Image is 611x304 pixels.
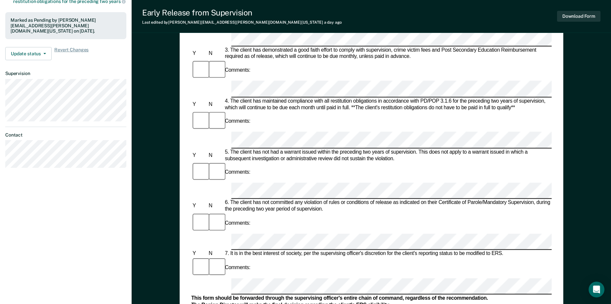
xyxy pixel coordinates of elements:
[142,20,342,25] div: Last edited by [PERSON_NAME][EMAIL_ADDRESS][PERSON_NAME][DOMAIN_NAME][US_STATE]
[207,101,223,108] div: N
[223,265,251,271] div: Comments:
[589,282,604,297] div: Open Intercom Messenger
[223,251,551,257] div: 7. It is in the best interest of society, per the supervising officer's discretion for the client...
[207,251,223,257] div: N
[191,295,551,302] div: This form should be forwarded through the supervising officer's entire chain of command, regardle...
[223,200,551,213] div: 6. The client has not committed any violation of rules or conditions of release as indicated on t...
[11,17,121,34] div: Marked as Pending by [PERSON_NAME][EMAIL_ADDRESS][PERSON_NAME][DOMAIN_NAME][US_STATE] on [DATE].
[207,203,223,210] div: N
[5,71,126,76] dt: Supervision
[191,203,207,210] div: Y
[191,50,207,57] div: Y
[324,20,342,25] span: a day ago
[142,8,342,17] div: Early Release from Supervision
[223,47,551,60] div: 3. The client has demonstrated a good faith effort to comply with supervision, crime victim fees ...
[54,47,89,60] span: Revert Changes
[223,67,251,74] div: Comments:
[5,47,52,60] button: Update status
[223,220,251,227] div: Comments:
[223,118,251,125] div: Comments:
[223,98,551,111] div: 4. The client has maintained compliance with all restitution obligations in accordance with PD/PO...
[223,149,551,162] div: 5. The client has not had a warrant issued within the preceding two years of supervision. This do...
[223,169,251,176] div: Comments:
[207,152,223,159] div: N
[191,152,207,159] div: Y
[557,11,600,22] button: Download Form
[5,132,126,138] dt: Contact
[207,50,223,57] div: N
[191,101,207,108] div: Y
[191,251,207,257] div: Y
